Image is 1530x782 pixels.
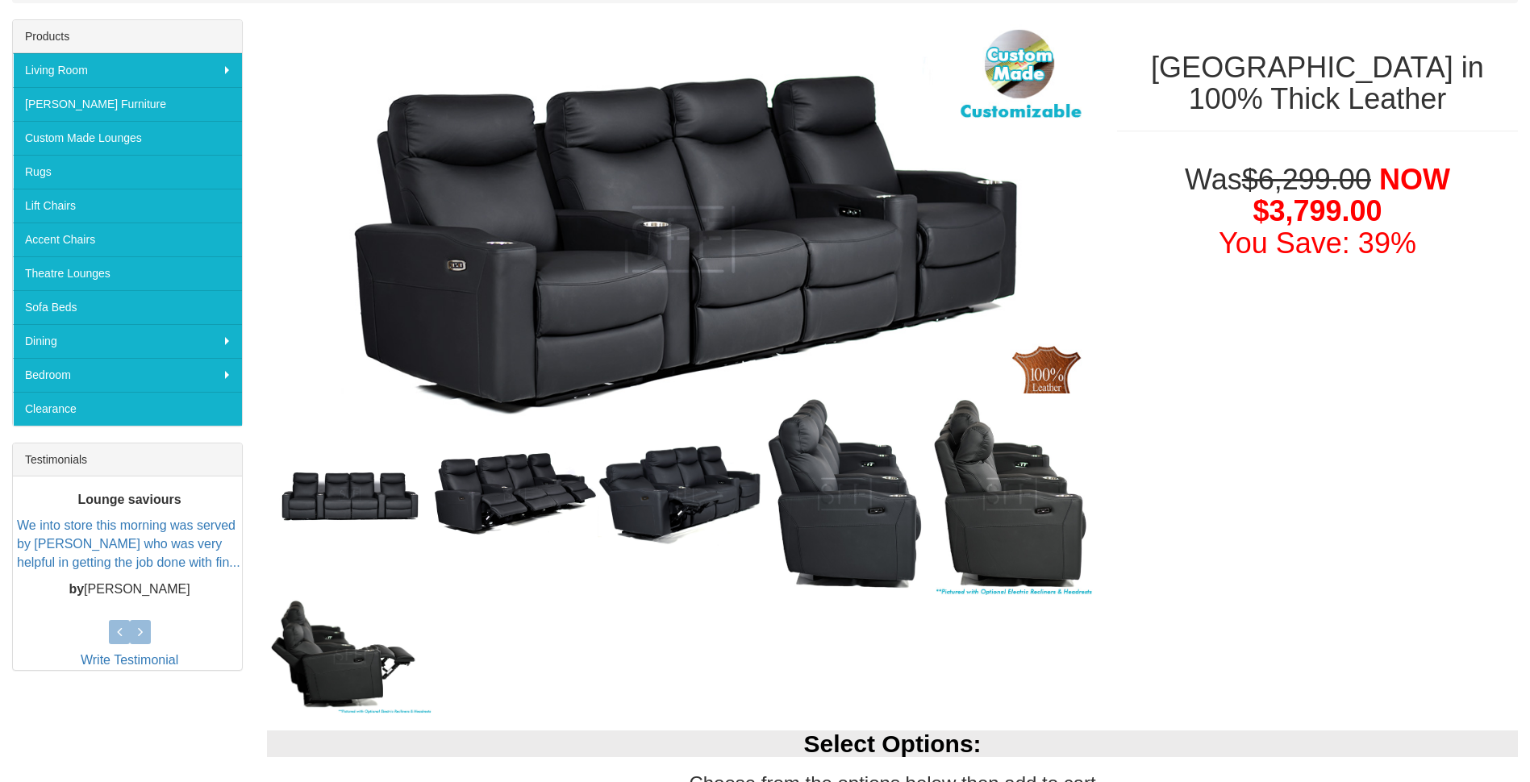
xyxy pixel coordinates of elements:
[13,20,242,53] div: Products
[13,358,242,392] a: Bedroom
[78,493,181,506] b: Lounge saviours
[804,730,982,757] b: Select Options:
[1117,52,1518,115] h1: [GEOGRAPHIC_DATA] in 100% Thick Leather
[1117,164,1518,260] h1: Was
[17,518,240,569] a: We into store this morning was served by [PERSON_NAME] who was very helpful in getting the job do...
[1242,163,1371,196] del: $6,299.00
[13,290,242,324] a: Sofa Beds
[13,324,242,358] a: Dining
[81,653,178,667] a: Write Testimonial
[17,580,242,599] p: [PERSON_NAME]
[1219,227,1416,260] font: You Save: 39%
[13,87,242,121] a: [PERSON_NAME] Furniture
[13,443,242,476] div: Testimonials
[13,223,242,256] a: Accent Chairs
[69,582,84,596] b: by
[13,189,242,223] a: Lift Chairs
[13,256,242,290] a: Theatre Lounges
[13,155,242,189] a: Rugs
[13,53,242,87] a: Living Room
[13,121,242,155] a: Custom Made Lounges
[13,392,242,426] a: Clearance
[1253,163,1449,228] span: NOW $3,799.00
